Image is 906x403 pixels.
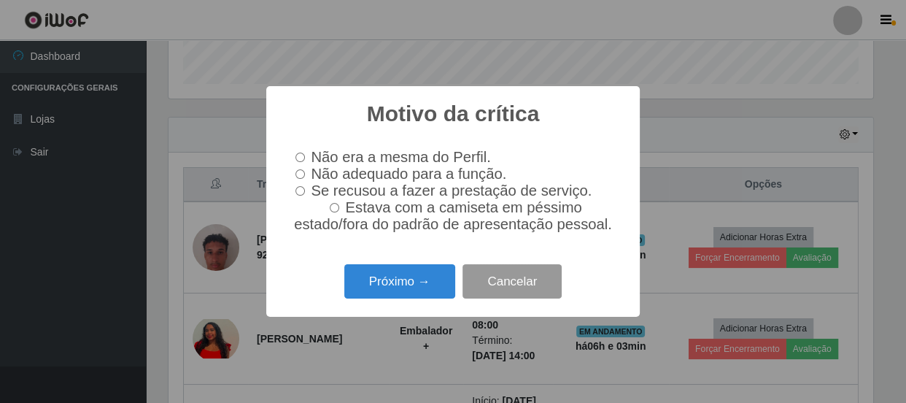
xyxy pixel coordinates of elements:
input: Estava com a camiseta em péssimo estado/fora do padrão de apresentação pessoal. [330,203,339,212]
span: Não era a mesma do Perfil. [311,149,490,165]
span: Não adequado para a função. [311,166,506,182]
h2: Motivo da crítica [367,101,540,127]
button: Cancelar [462,264,562,299]
input: Se recusou a fazer a prestação de serviço. [295,186,305,196]
span: Estava com a camiseta em péssimo estado/fora do padrão de apresentação pessoal. [294,199,612,232]
span: Se recusou a fazer a prestação de serviço. [311,183,592,199]
input: Não era a mesma do Perfil. [295,153,305,162]
button: Próximo → [344,264,455,299]
input: Não adequado para a função. [295,169,305,179]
